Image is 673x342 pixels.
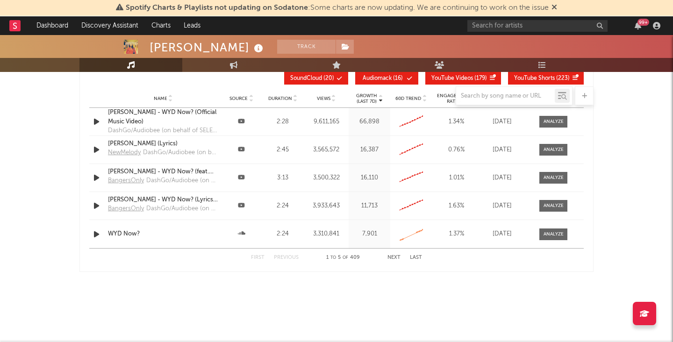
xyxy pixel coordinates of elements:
div: 7,901 [351,229,388,239]
div: 3,565,572 [306,145,347,155]
button: Next [387,255,401,260]
div: 1.01 % [434,173,479,183]
div: 2:45 [265,145,301,155]
div: 0.76 % [434,145,479,155]
div: [PERSON_NAME] [150,40,265,55]
span: to [330,256,336,260]
a: BangersOnly [108,204,146,216]
a: Leads [177,16,207,35]
span: ( 179 ) [431,76,487,81]
a: WYD Now? [108,229,218,239]
div: [DATE] [483,145,521,155]
div: [DATE] [483,117,521,127]
div: 2:24 [265,201,301,211]
div: 99 + [637,19,649,26]
div: DashGo/Audiobee (on behalf of SELENE); ASCAP, AMRA, Kobalt Music Publishing, LatinAutorPerf, [PER... [146,176,218,185]
a: NewMelody [108,148,143,160]
span: : Some charts are now updating. We are continuing to work on the issue [126,4,549,12]
div: DashGo/Audiobee (on behalf of [PERSON_NAME]); [PERSON_NAME], LatinAutorPerf, BMI - Broadcast Musi... [143,148,218,157]
div: 3,933,643 [306,201,347,211]
div: 2:28 [265,117,301,127]
a: [PERSON_NAME] - WYD Now? (Lyrics) "i don't wanna be 20 something still in my head" [108,195,218,205]
div: 1 5 409 [317,252,369,264]
div: 11,713 [351,201,388,211]
div: 16,387 [351,145,388,155]
span: ( 16 ) [361,76,404,81]
span: Audiomack [363,76,392,81]
span: YouTube Shorts [514,76,555,81]
span: ( 223 ) [514,76,570,81]
span: SoundCloud [290,76,322,81]
div: 3,500,322 [306,173,347,183]
span: ( 20 ) [290,76,334,81]
div: 1.34 % [434,117,479,127]
div: 16,110 [351,173,388,183]
a: [PERSON_NAME] - WYD Now? (Official Music Video) [108,108,218,126]
a: Dashboard [30,16,75,35]
span: of [343,256,348,260]
span: Spotify Charts & Playlists not updating on Sodatone [126,4,308,12]
div: DashGo/Audiobee (on behalf of SELENE); LatinAutorPerf, AMRA, Kobalt Music Publishing, Create Musi... [146,204,218,214]
a: Charts [145,16,177,35]
button: 99+ [635,22,641,29]
button: Track [277,40,336,54]
a: [PERSON_NAME] (Lyrics) [108,139,218,149]
button: YouTube Shorts(223) [508,72,584,85]
span: YouTube Videos [431,76,473,81]
div: 66,898 [351,117,388,127]
div: DashGo/Audiobee (on behalf of SELENE); LatinAutorPerf, NirvanaDigitalPublishing, ASCAP, Kobalt Mu... [108,126,218,135]
button: Last [410,255,422,260]
a: BangersOnly [108,176,146,188]
div: 1.63 % [434,201,479,211]
div: [DATE] [483,201,521,211]
button: Previous [274,255,299,260]
div: [DATE] [483,229,521,239]
button: First [251,255,265,260]
button: YouTube Videos(179) [425,72,501,85]
a: [PERSON_NAME] - WYD Now? (feat. Zai1k & [PERSON_NAME]) [108,167,218,177]
div: 9,611,165 [306,117,347,127]
a: Discovery Assistant [75,16,145,35]
input: Search for artists [467,20,608,32]
div: 2:24 [265,229,301,239]
span: Dismiss [551,4,557,12]
input: Search by song name or URL [456,93,555,100]
div: 1.37 % [434,229,479,239]
div: [DATE] [483,173,521,183]
div: 3,310,841 [306,229,347,239]
button: SoundCloud(20) [284,72,348,85]
button: Audiomack(16) [355,72,418,85]
div: 3:13 [265,173,301,183]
